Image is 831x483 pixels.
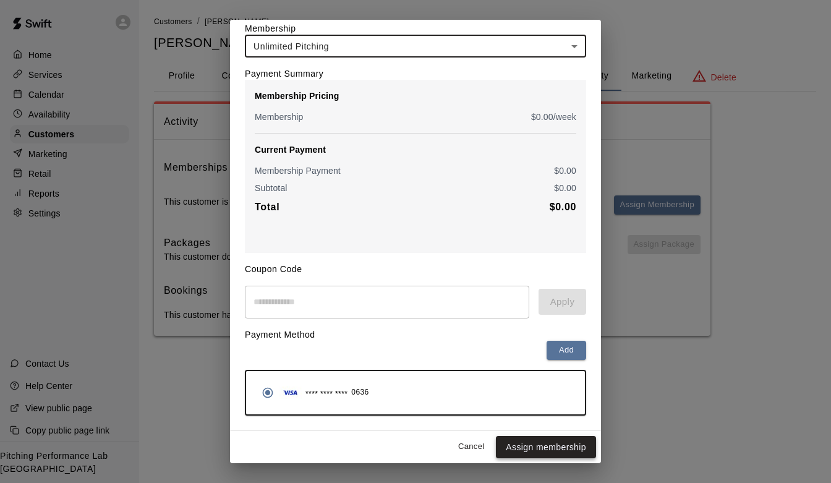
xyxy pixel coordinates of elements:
button: Cancel [451,437,491,456]
img: Credit card brand logo [279,387,302,399]
p: $ 0.00 [554,165,576,177]
label: Membership [245,24,296,33]
b: Total [255,202,279,212]
p: Current Payment [255,143,576,156]
p: $ 0.00 [554,182,576,194]
p: Membership Pricing [255,90,576,102]
p: Membership [255,111,304,123]
p: Membership Payment [255,165,341,177]
p: Subtotal [255,182,288,194]
p: $ 0.00 /week [531,111,576,123]
label: Payment Summary [245,69,323,79]
label: Coupon Code [245,264,302,274]
b: $ 0.00 [550,202,576,212]
span: 0636 [351,387,369,399]
label: Payment Method [245,330,315,340]
div: Unlimited Pitching [245,35,586,58]
button: Assign membership [496,436,596,459]
button: Add [547,341,586,360]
